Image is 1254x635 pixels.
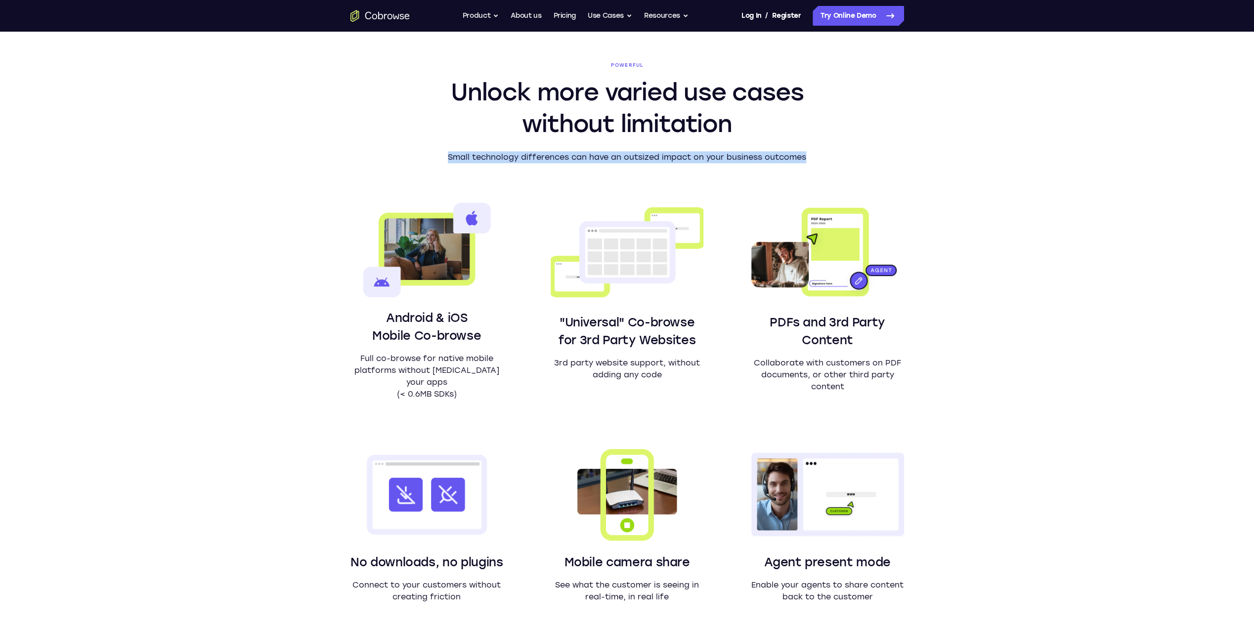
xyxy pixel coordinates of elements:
a: Pricing [553,6,576,26]
h3: "Universal" Co-browse for 3rd Party Websites [551,314,703,349]
img: An agent to the left presenting their screen to a customer [751,448,904,542]
h3: PDFs and 3rd Party Content [751,314,904,349]
p: See what the customer is seeing in real-time, in real life [551,579,703,603]
a: Try Online Demo [813,6,904,26]
button: Product [463,6,499,26]
img: An image representation of a mobile phone capturing video from its camera [551,448,703,542]
img: Three desktop app windows [551,203,703,302]
button: Resources [644,6,689,26]
button: Use Cases [588,6,632,26]
span: Powerful [437,62,817,68]
a: Log In [741,6,761,26]
a: Register [772,6,801,26]
h2: Unlock more varied use cases without limitation [437,76,817,139]
img: A woman with a laptop talking on the phone [350,203,503,297]
p: Full co-browse for native mobile platforms without [MEDICAL_DATA] your apps (< 0.6MB SDKs) [350,353,503,400]
a: Go to the home page [350,10,410,22]
p: Connect to your customers without creating friction [350,579,503,603]
h3: Android & iOS Mobile Co-browse [350,309,503,345]
h3: Mobile camera share [551,553,703,571]
a: About us [511,6,541,26]
p: Collaborate with customers on PDF documents, or other third party content [751,357,904,393]
p: 3rd party website support, without adding any code [551,357,703,381]
p: Small technology differences can have an outsized impact on your business outcomes [437,151,817,163]
p: Enable your agents to share content back to the customer [751,579,904,603]
h3: Agent present mode [751,553,904,571]
span: / [765,10,768,22]
img: A co-browing session where a PDF is being annotated [751,203,904,302]
img: A browser window with two icons crossed out: download and plugin [350,448,503,542]
h3: No downloads, no plugins [350,553,503,571]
